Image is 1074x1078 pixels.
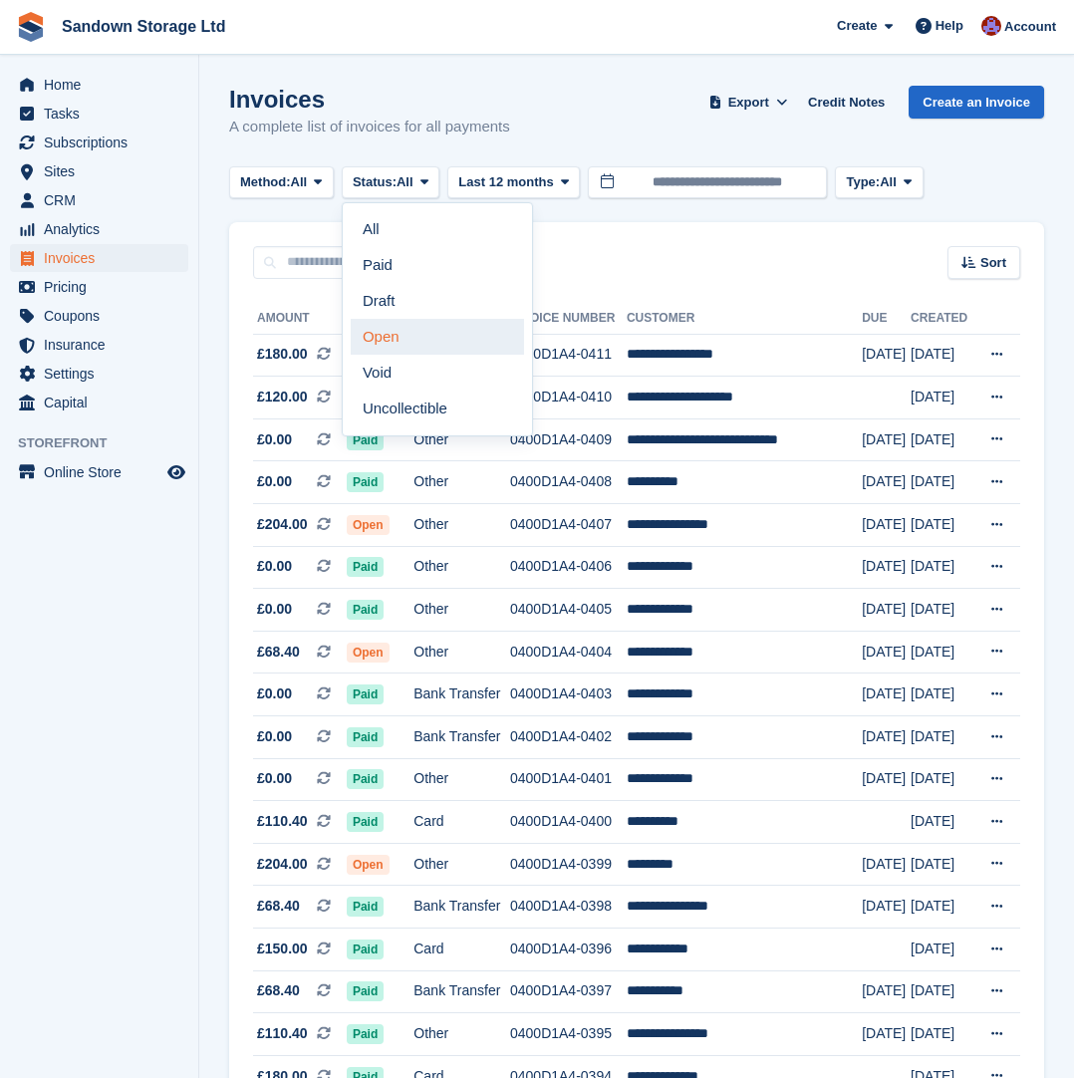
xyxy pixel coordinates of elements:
[413,674,510,716] td: Bank Transfer
[164,460,188,484] a: Preview store
[862,418,911,461] td: [DATE]
[347,430,384,450] span: Paid
[510,418,627,461] td: 0400D1A4-0409
[862,303,911,335] th: Due
[862,631,911,674] td: [DATE]
[510,334,627,377] td: 0400D1A4-0411
[862,546,911,589] td: [DATE]
[413,886,510,929] td: Bank Transfer
[510,303,627,335] th: Invoice Number
[257,811,308,832] span: £110.40
[413,929,510,971] td: Card
[862,843,911,886] td: [DATE]
[257,939,308,959] span: £150.00
[911,418,973,461] td: [DATE]
[510,377,627,419] td: 0400D1A4-0410
[10,244,188,272] a: menu
[240,172,291,192] span: Method:
[44,458,163,486] span: Online Store
[10,302,188,330] a: menu
[413,631,510,674] td: Other
[229,86,510,113] h1: Invoices
[911,674,973,716] td: [DATE]
[257,599,292,620] span: £0.00
[510,589,627,632] td: 0400D1A4-0405
[862,334,911,377] td: [DATE]
[44,273,163,301] span: Pricing
[10,331,188,359] a: menu
[936,16,963,36] span: Help
[911,303,973,335] th: Created
[347,940,384,959] span: Paid
[44,244,163,272] span: Invoices
[413,801,510,844] td: Card
[44,360,163,388] span: Settings
[862,1013,911,1056] td: [DATE]
[347,981,384,1001] span: Paid
[862,461,911,504] td: [DATE]
[10,157,188,185] a: menu
[862,758,911,801] td: [DATE]
[291,172,308,192] span: All
[257,514,308,535] span: £204.00
[347,600,384,620] span: Paid
[229,116,510,138] p: A complete list of invoices for all payments
[257,642,300,663] span: £68.40
[351,319,524,355] a: Open
[18,433,198,453] span: Storefront
[351,283,524,319] a: Draft
[981,16,1001,36] img: Chloe Lovelock-Brown
[347,727,384,747] span: Paid
[510,716,627,759] td: 0400D1A4-0402
[413,970,510,1013] td: Bank Transfer
[413,1013,510,1056] td: Other
[257,768,292,789] span: £0.00
[257,683,292,704] span: £0.00
[447,166,580,199] button: Last 12 months
[44,302,163,330] span: Coupons
[510,843,627,886] td: 0400D1A4-0399
[835,166,923,199] button: Type: All
[44,71,163,99] span: Home
[911,589,973,632] td: [DATE]
[44,186,163,214] span: CRM
[980,253,1006,273] span: Sort
[10,100,188,128] a: menu
[909,86,1044,119] a: Create an Invoice
[347,769,384,789] span: Paid
[413,843,510,886] td: Other
[347,515,390,535] span: Open
[510,461,627,504] td: 0400D1A4-0408
[347,812,384,832] span: Paid
[347,684,384,704] span: Paid
[54,10,233,43] a: Sandown Storage Ltd
[10,129,188,156] a: menu
[10,71,188,99] a: menu
[351,211,524,247] a: All
[44,331,163,359] span: Insurance
[10,458,188,486] a: menu
[347,855,390,875] span: Open
[862,674,911,716] td: [DATE]
[862,504,911,547] td: [DATE]
[253,303,347,335] th: Amount
[257,854,308,875] span: £204.00
[347,472,384,492] span: Paid
[510,886,627,929] td: 0400D1A4-0398
[413,589,510,632] td: Other
[44,157,163,185] span: Sites
[413,418,510,461] td: Other
[44,215,163,243] span: Analytics
[44,100,163,128] span: Tasks
[257,896,300,917] span: £68.40
[397,172,413,192] span: All
[862,716,911,759] td: [DATE]
[911,631,973,674] td: [DATE]
[257,387,308,407] span: £120.00
[728,93,769,113] span: Export
[911,758,973,801] td: [DATE]
[10,215,188,243] a: menu
[510,546,627,589] td: 0400D1A4-0406
[413,758,510,801] td: Other
[257,1023,308,1044] span: £110.40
